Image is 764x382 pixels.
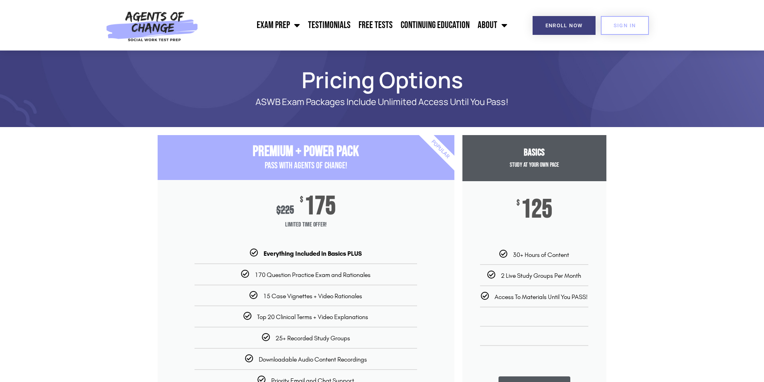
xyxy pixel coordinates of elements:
[304,196,336,217] span: 175
[265,160,347,171] span: PASS with AGENTS OF CHANGE!
[533,16,596,35] a: Enroll Now
[158,143,454,160] h3: Premium + Power Pack
[255,271,371,279] span: 170 Question Practice Exam and Rationales
[158,217,454,233] span: Limited Time Offer!
[186,97,579,107] p: ASWB Exam Packages Include Unlimited Access Until You Pass!
[203,15,511,35] nav: Menu
[276,204,281,217] span: $
[263,292,362,300] span: 15 Case Vignettes + Video Rationales
[259,356,367,363] span: Downloadable Audio Content Recordings
[257,313,368,321] span: Top 20 Clinical Terms + Video Explanations
[397,15,474,35] a: Continuing Education
[263,250,362,257] b: Everything Included in Basics PLUS
[300,196,303,204] span: $
[494,293,588,301] span: Access To Materials Until You PASS!
[253,15,304,35] a: Exam Prep
[521,199,552,220] span: 125
[355,15,397,35] a: Free Tests
[462,147,606,159] h3: Basics
[614,23,636,28] span: SIGN IN
[517,199,520,207] span: $
[304,15,355,35] a: Testimonials
[545,23,583,28] span: Enroll Now
[276,204,294,217] div: 225
[474,15,511,35] a: About
[513,251,569,259] span: 30+ Hours of Content
[501,272,581,279] span: 2 Live Study Groups Per Month
[601,16,649,35] a: SIGN IN
[154,71,611,89] h1: Pricing Options
[394,103,486,196] div: Popular
[510,161,559,169] span: Study at your Own Pace
[276,334,350,342] span: 25+ Recorded Study Groups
